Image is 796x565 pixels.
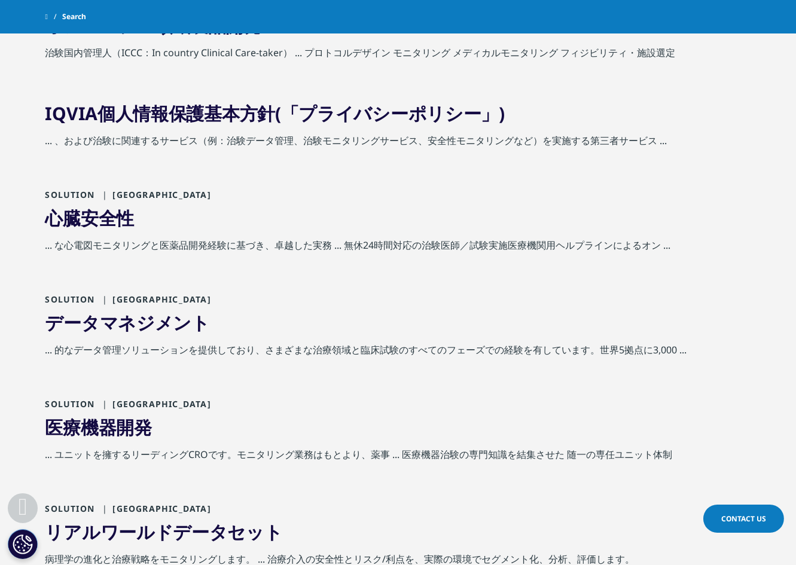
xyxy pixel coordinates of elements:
[45,520,283,544] a: リアルワールドデータセット
[45,101,505,126] a: IQVIA個人情報保護基本方針(「プライバシーポリシー」)
[45,310,210,335] a: データマネジメント
[97,294,211,305] span: [GEOGRAPHIC_DATA]
[45,44,751,68] div: 治験国内管理人（ICCC：In country Clinical Care-taker） ... プロトコルデザイン モニタリング メディカルモニタリング フィジビリティ・施設選定
[62,6,86,28] span: Search
[45,294,95,305] span: Solution
[97,189,211,200] span: [GEOGRAPHIC_DATA]
[45,132,751,155] div: ... 、および治験に関連するサービス（例：治験データ管理、治験モニタリングサービス、安全性モニタリングなど）を実施する第三者サービス ...
[97,503,211,514] span: [GEOGRAPHIC_DATA]
[45,398,95,410] span: Solution
[45,236,751,260] div: ... な心電図モニタリングと医薬品開発経験に基づき、卓越した実務 ... 無休24時間対応の治験医師／試験実施医療機関用ヘルプラインによるオン ...
[45,341,751,365] div: ... 的なデータ管理ソリューションを提供しており、さまざまな治療領域と臨床試験のすべてのフェーズでの経験を有しています。世界5拠点に3,000 ...
[45,206,135,230] a: 心臓安全性
[45,415,152,439] a: 医療機器開発
[45,503,95,514] span: Solution
[721,514,766,524] span: Contact Us
[703,505,784,533] a: Contact Us
[97,398,211,410] span: [GEOGRAPHIC_DATA]
[45,445,751,469] div: ... ユニットを擁するリーディングCROです。モニタリング業務はもとより、薬事 ... 医療機器治験の専門知識を結集させた 随一の専任ユニット体制
[45,189,95,200] span: Solution
[8,529,38,559] button: Cookie 設定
